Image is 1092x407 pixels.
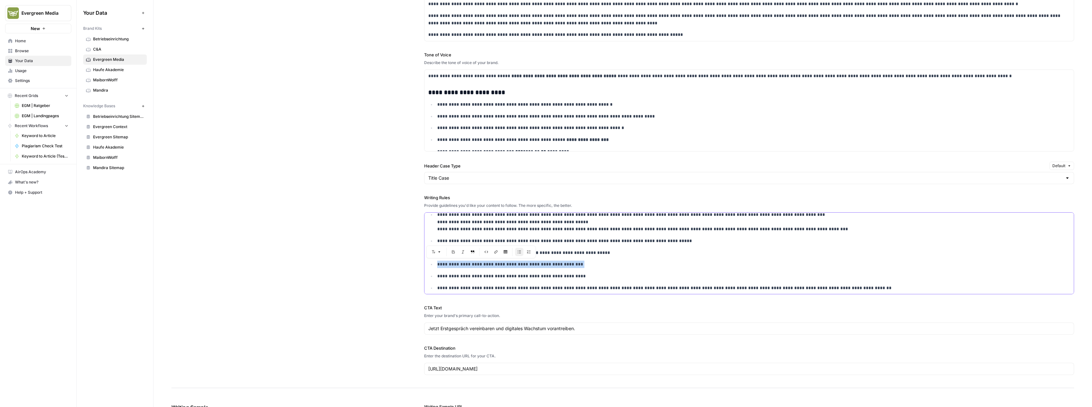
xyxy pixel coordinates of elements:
[22,153,68,159] span: Keyword to Article (Testversion Silja)
[93,46,144,52] span: C&A
[21,10,60,16] span: Evergreen Media
[12,131,71,141] a: Keyword to Article
[5,36,71,46] a: Home
[93,165,144,171] span: Mandira Sitemap
[83,65,147,75] a: Haufe Akademie
[15,169,68,175] span: AirOps Academy
[83,9,139,17] span: Your Data
[83,163,147,173] a: Mandira Sitemap
[5,24,71,33] button: New
[5,76,71,86] a: Settings
[428,366,1070,372] input: www.sundaysoccer.com/gearup
[93,67,144,73] span: Haufe Akademie
[12,141,71,151] a: Plagiarism Check Test
[83,111,147,122] a: Betriebseinrichtung Sitemap
[12,151,71,161] a: Keyword to Article (Testversion Silja)
[424,60,1074,66] div: Describe the tone of voice of your brand.
[5,91,71,101] button: Recent Grids
[93,144,144,150] span: Haufe Akademie
[428,325,1070,332] input: Gear up and get in the game with Sunday Soccer!
[93,124,144,130] span: Evergreen Context
[15,48,68,54] span: Browse
[5,46,71,56] a: Browse
[5,66,71,76] a: Usage
[83,75,147,85] a: MaibornWolff
[15,123,48,129] span: Recent Workflows
[5,187,71,198] button: Help + Support
[7,7,19,19] img: Evergreen Media Logo
[15,38,68,44] span: Home
[93,114,144,119] span: Betriebseinrichtung Sitemap
[5,121,71,131] button: Recent Workflows
[83,142,147,152] a: Haufe Akademie
[1052,163,1065,169] span: Default
[12,111,71,121] a: EGM | Landingpages
[93,36,144,42] span: Betriebseinrichtung
[5,56,71,66] a: Your Data
[424,203,1074,208] div: Provide guidelines you'd like your content to follow. The more specific, the better.
[93,155,144,160] span: MaibornWolff
[83,85,147,95] a: Mandira
[22,143,68,149] span: Plagiarism Check Test
[15,68,68,74] span: Usage
[424,163,1047,169] label: Header Case Type
[83,132,147,142] a: Evergreen Sitemap
[83,122,147,132] a: Evergreen Context
[83,34,147,44] a: Betriebseinrichtung
[428,175,1063,181] input: Title Case
[424,353,1074,359] div: Enter the destination URL for your CTA.
[15,190,68,195] span: Help + Support
[83,26,102,31] span: Brand Kits
[15,93,38,99] span: Recent Grids
[424,194,1074,201] label: Writing Rules
[5,177,71,187] button: What's new?
[83,44,147,54] a: C&A
[5,5,71,21] button: Workspace: Evergreen Media
[93,77,144,83] span: MaibornWolff
[93,134,144,140] span: Evergreen Sitemap
[83,54,147,65] a: Evergreen Media
[15,58,68,64] span: Your Data
[5,167,71,177] a: AirOps Academy
[1049,162,1074,170] button: Default
[424,313,1074,319] div: Enter your brand's primary call-to-action.
[22,113,68,119] span: EGM | Landingpages
[424,52,1074,58] label: Tone of Voice
[424,305,1074,311] label: CTA Text
[83,152,147,163] a: MaibornWolff
[83,103,115,109] span: Knowledge Bases
[93,87,144,93] span: Mandira
[12,101,71,111] a: EGM | Ratgeber
[424,345,1074,351] label: CTA Destination
[22,133,68,139] span: Keyword to Article
[15,78,68,84] span: Settings
[31,25,40,32] span: New
[93,57,144,62] span: Evergreen Media
[22,103,68,109] span: EGM | Ratgeber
